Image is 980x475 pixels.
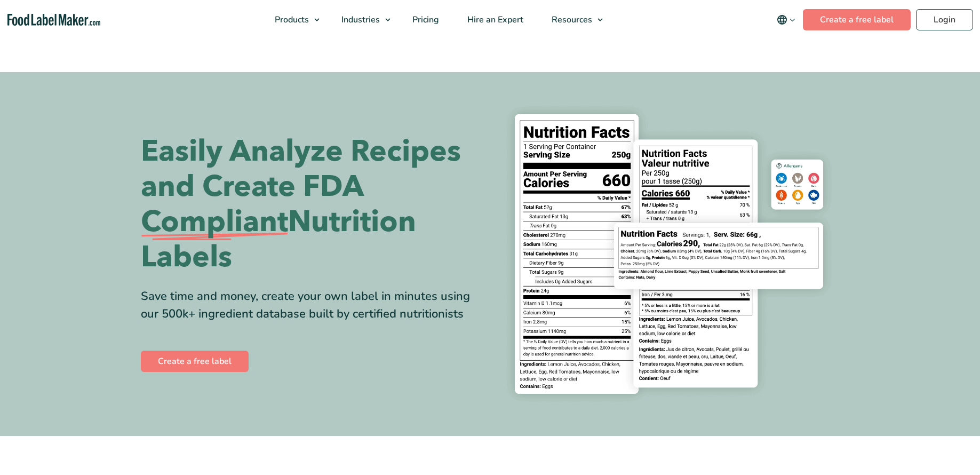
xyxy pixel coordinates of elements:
[141,204,288,240] span: Compliant
[141,351,249,372] a: Create a free label
[803,9,911,30] a: Create a free label
[464,14,524,26] span: Hire an Expert
[272,14,310,26] span: Products
[409,14,440,26] span: Pricing
[338,14,381,26] span: Industries
[548,14,593,26] span: Resources
[141,134,482,275] h1: Easily Analyze Recipes and Create FDA Nutrition Labels
[916,9,973,30] a: Login
[141,288,482,323] div: Save time and money, create your own label in minutes using our 500k+ ingredient database built b...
